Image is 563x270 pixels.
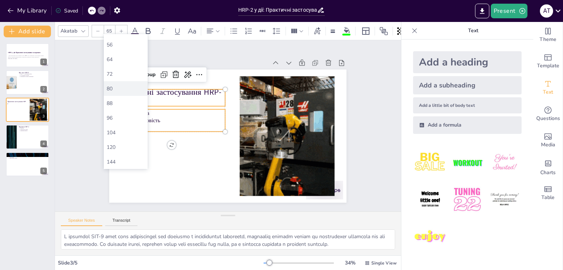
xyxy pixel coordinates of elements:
[543,88,553,96] span: Text
[487,183,522,217] img: 6.jpeg
[413,51,522,73] div: Add a heading
[40,113,47,120] div: 3
[329,25,337,37] div: Border settings
[341,27,352,35] div: Background color
[55,7,78,14] div: Saved
[533,101,563,127] div: Get real-time input from your audience
[533,154,563,180] div: Add charts and graphs
[413,146,447,180] img: 1.jpeg
[10,157,47,159] p: зміна ринку праці
[6,152,49,176] div: 5
[40,140,47,147] div: 4
[533,22,563,48] div: Change the overall theme
[157,44,179,61] div: Group
[129,55,238,109] p: Практичні застосування HRP-2
[6,125,49,149] div: 4
[533,75,563,101] div: Add text boxes
[58,259,264,266] div: Slide 3 / 5
[533,48,563,75] div: Add ready made slides
[107,71,113,78] font: 72
[312,25,323,37] div: Text effects
[450,183,484,217] img: 5.jpeg
[134,26,286,81] div: Slide 3
[533,180,563,206] div: Add a table
[107,41,113,48] font: 56
[107,144,115,151] font: 120
[107,115,113,121] font: 96
[540,35,556,44] span: Theme
[450,146,484,180] img: 2.jpeg
[537,62,559,70] span: Template
[540,169,556,177] span: Charts
[8,153,47,155] p: Вплив HRP-2 на майбутнє технологій
[61,229,395,250] textarea: L ipsumdol SIT-9 amet cons adipiscingel sed doeiusmo t incididuntut laboreetd, magnaaliq enimadm ...
[341,259,359,266] div: 34 %
[413,183,447,217] img: 4.jpeg
[413,76,522,94] div: Add a subheading
[379,27,388,35] span: Position
[360,25,372,37] div: Layout
[8,52,40,54] strong: HRP-2 у дії: Практичні застосування та переваги
[19,126,47,128] p: Переваги HRP-2
[130,93,226,131] p: безпека
[541,141,555,149] span: Media
[133,86,228,123] p: промисловість
[475,4,489,18] button: Export to PowerPoint
[21,73,47,75] p: HRP-2 - гуманоїдний робот
[107,158,115,165] font: 144
[19,71,47,74] p: Що таке HRP-2?
[8,58,47,59] p: Generated with [URL]
[540,4,553,18] button: А Т
[289,25,305,37] div: Column Count
[6,98,49,122] div: 3
[21,76,47,77] p: покращена система управління
[40,86,47,93] div: 2
[107,100,113,107] font: 88
[413,116,522,134] div: Add a formula
[4,26,51,37] button: Add slide
[21,128,47,129] p: точність
[6,43,49,67] div: 1
[533,127,563,154] div: Add images, graphics, shapes or video
[107,85,113,92] font: 80
[107,129,115,136] font: 104
[107,56,113,63] font: 64
[21,129,47,130] p: небезпечні умови
[59,26,79,36] div: Akatab
[61,218,102,226] button: Speaker Notes
[135,79,231,116] p: медицина
[5,5,50,16] button: My Library
[10,156,47,158] p: інтеграція
[238,5,317,15] input: Insert title
[40,59,47,65] div: 1
[8,55,47,58] p: У цій презентації ми розглянемо робот HRP-2, його практичні застосування в різних сферах, переваг...
[21,130,47,132] p: зниження витрат
[536,115,560,123] span: Questions
[21,74,47,76] p: 30 рухомих суглобів
[6,70,49,94] div: 2
[371,260,397,266] span: Single View
[491,4,527,18] button: Present
[7,101,27,105] p: Практичні застосування HRP-2
[413,97,522,113] div: Add a little bit of body text
[10,155,47,156] p: трансформація
[420,22,526,40] p: Text
[413,220,447,254] img: 7.jpeg
[541,194,555,202] span: Table
[487,146,522,180] img: 3.jpeg
[40,168,47,174] div: 5
[105,218,138,226] button: Transcript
